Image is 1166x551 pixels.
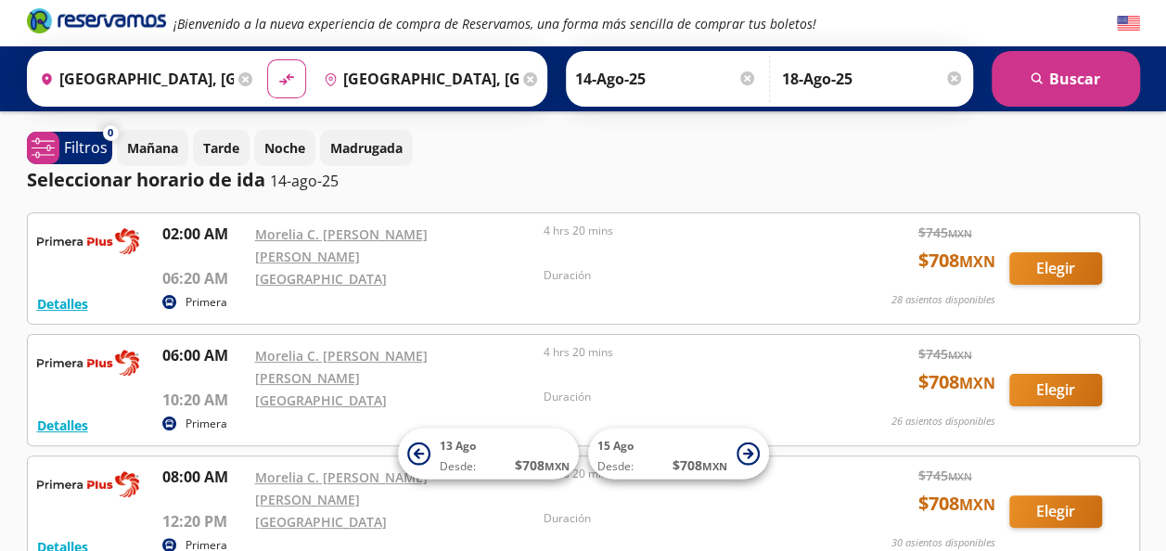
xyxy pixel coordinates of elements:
small: MXN [948,469,972,483]
p: 02:00 AM [162,223,246,245]
small: MXN [959,373,995,393]
input: Opcional [782,56,964,102]
p: Mañana [127,138,178,158]
span: Desde: [440,458,476,475]
p: 06:20 AM [162,267,246,289]
span: 0 [108,125,113,141]
input: Buscar Origen [32,56,235,102]
p: Primera [186,294,227,311]
button: Elegir [1009,495,1102,528]
small: MXN [948,226,972,240]
a: Morelia C. [PERSON_NAME] [PERSON_NAME] [255,347,428,387]
a: [GEOGRAPHIC_DATA] [255,513,387,531]
em: ¡Bienvenido a la nueva experiencia de compra de Reservamos, una forma más sencilla de comprar tus... [173,15,816,32]
button: 0Filtros [27,132,112,164]
img: RESERVAMOS [37,223,139,260]
p: 28 asientos disponibles [891,292,995,308]
span: $ 708 [673,455,727,475]
p: Duración [544,389,824,405]
small: MXN [948,348,972,362]
a: [GEOGRAPHIC_DATA] [255,270,387,288]
span: 13 Ago [440,438,476,454]
img: RESERVAMOS [37,344,139,381]
button: English [1117,12,1140,35]
button: Mañana [117,130,188,166]
button: Detalles [37,294,88,314]
p: 30 asientos disponibles [891,535,995,551]
p: Duración [544,267,824,284]
button: Elegir [1009,252,1102,285]
p: 4 hrs 20 mins [544,344,824,361]
p: 10:20 AM [162,389,246,411]
p: Seleccionar horario de ida [27,166,265,194]
p: 06:00 AM [162,344,246,366]
span: $ 708 [515,455,570,475]
button: 13 AgoDesde:$708MXN [398,429,579,480]
span: $ 708 [918,247,995,275]
span: Desde: [597,458,634,475]
button: 15 AgoDesde:$708MXN [588,429,769,480]
small: MXN [545,459,570,473]
small: MXN [702,459,727,473]
small: MXN [959,251,995,272]
span: $ 745 [918,223,972,242]
button: Noche [254,130,315,166]
p: Filtros [64,136,108,159]
input: Elegir Fecha [575,56,757,102]
p: Noche [264,138,305,158]
p: Primera [186,416,227,432]
button: Buscar [992,51,1140,107]
img: RESERVAMOS [37,466,139,503]
p: Duración [544,510,824,527]
button: Detalles [37,416,88,435]
span: 15 Ago [597,438,634,454]
span: $ 745 [918,344,972,364]
p: 08:00 AM [162,466,246,488]
p: Tarde [203,138,239,158]
input: Buscar Destino [316,56,519,102]
p: 12:20 PM [162,510,246,532]
p: 4 hrs 20 mins [544,223,824,239]
span: $ 745 [918,466,972,485]
a: [GEOGRAPHIC_DATA] [255,391,387,409]
small: MXN [959,494,995,515]
a: Brand Logo [27,6,166,40]
span: $ 708 [918,368,995,396]
button: Elegir [1009,374,1102,406]
span: $ 708 [918,490,995,518]
p: 26 asientos disponibles [891,414,995,429]
p: 14-ago-25 [270,170,339,192]
a: Morelia C. [PERSON_NAME] [PERSON_NAME] [255,468,428,508]
button: Tarde [193,130,250,166]
i: Brand Logo [27,6,166,34]
a: Morelia C. [PERSON_NAME] [PERSON_NAME] [255,225,428,265]
button: Madrugada [320,130,413,166]
p: Madrugada [330,138,403,158]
